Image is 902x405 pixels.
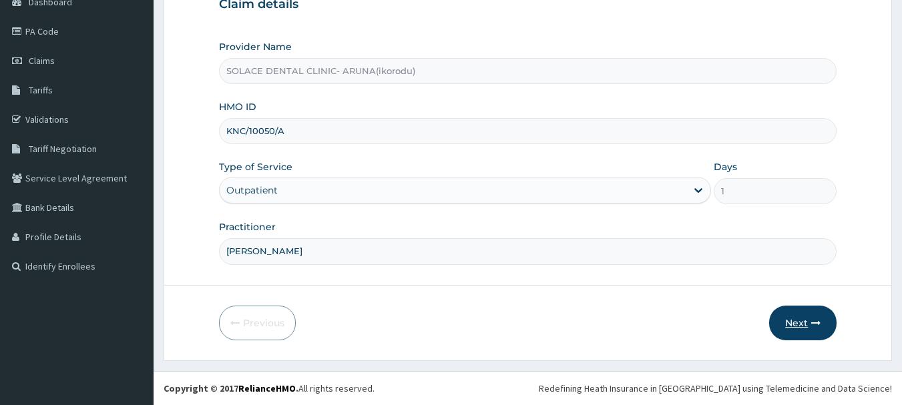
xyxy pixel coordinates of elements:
label: Practitioner [219,220,276,234]
strong: Copyright © 2017 . [164,382,298,394]
label: Days [714,160,737,173]
footer: All rights reserved. [154,371,902,405]
span: Claims [29,55,55,67]
input: Enter HMO ID [219,118,837,144]
label: Provider Name [219,40,292,53]
input: Enter Name [219,238,837,264]
div: Redefining Heath Insurance in [GEOGRAPHIC_DATA] using Telemedicine and Data Science! [539,382,892,395]
div: Outpatient [226,183,278,197]
button: Next [769,306,837,340]
label: HMO ID [219,100,256,113]
span: Tariffs [29,84,53,96]
label: Type of Service [219,160,292,173]
span: Tariff Negotiation [29,143,97,155]
a: RelianceHMO [238,382,296,394]
button: Previous [219,306,296,340]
